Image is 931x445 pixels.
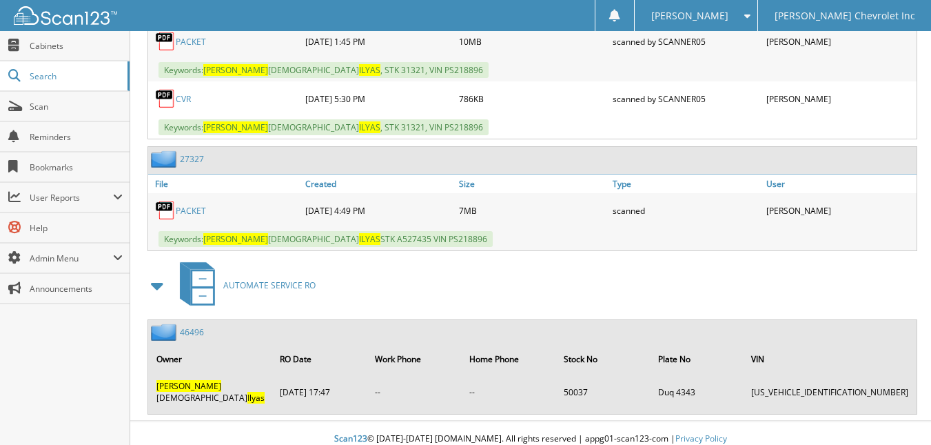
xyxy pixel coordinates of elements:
div: 7MB [456,197,609,224]
a: File [148,175,302,193]
span: Reminders [30,131,123,143]
span: Admin Menu [30,253,113,264]
th: Work Phone [368,345,461,373]
span: User Reports [30,192,113,204]
td: [US_VEHICLE_IDENTIFICATION_NUMBER] [744,375,915,409]
a: AUTOMATE SERVICE RO [172,258,316,313]
span: [PERSON_NAME] [156,380,221,392]
span: Announcements [30,283,123,295]
th: Owner [150,345,272,373]
img: PDF.png [155,88,176,109]
th: Plate No [651,345,743,373]
span: Help [30,222,123,234]
a: Type [609,175,763,193]
div: scanned by SCANNER05 [609,28,763,55]
a: PACKET [176,36,206,48]
span: Keywords: [DEMOGRAPHIC_DATA] STK A527435 VIN PS218896 [158,231,493,247]
div: [DATE] 1:45 PM [302,28,456,55]
span: Keywords: [DEMOGRAPHIC_DATA] , STK 31321, VIN PS218896 [158,62,489,78]
td: 50037 [557,375,650,409]
td: [DEMOGRAPHIC_DATA] [150,375,272,409]
span: [PERSON_NAME] [203,121,268,133]
span: Search [30,70,121,82]
span: [PERSON_NAME] [203,233,268,245]
span: Scan123 [334,433,367,444]
span: ILYAS [359,233,380,245]
span: [PERSON_NAME] [203,64,268,76]
a: Privacy Policy [675,433,727,444]
th: RO Date [273,345,367,373]
span: Scan [30,101,123,112]
a: Created [302,175,456,193]
img: folder2.png [151,324,180,341]
a: PACKET [176,205,206,217]
img: folder2.png [151,150,180,168]
img: PDF.png [155,200,176,221]
a: 46496 [180,326,204,338]
a: User [763,175,917,193]
th: Home Phone [462,345,555,373]
div: [PERSON_NAME] [763,197,917,224]
span: Ilyas [247,392,265,404]
a: Size [456,175,609,193]
div: [PERSON_NAME] [763,85,917,112]
a: CVR [176,93,191,105]
span: AUTOMATE SERVICE RO [223,279,316,291]
td: Duq 4343 [651,375,743,409]
th: Stock No [557,345,650,373]
div: [DATE] 4:49 PM [302,197,456,224]
img: PDF.png [155,31,176,52]
span: Cabinets [30,40,123,52]
div: scanned [609,197,763,224]
span: Keywords: [DEMOGRAPHIC_DATA] , STK 31321, VIN PS218896 [158,119,489,135]
div: scanned by SCANNER05 [609,85,763,112]
span: ILYAS [359,64,380,76]
img: scan123-logo-white.svg [14,6,117,25]
div: [DATE] 5:30 PM [302,85,456,112]
iframe: Chat Widget [862,379,931,445]
th: VIN [744,345,915,373]
span: [PERSON_NAME] Chevrolet Inc [775,12,915,20]
td: -- [368,375,461,409]
div: [PERSON_NAME] [763,28,917,55]
span: ILYAS [359,121,380,133]
td: -- [462,375,555,409]
div: 786KB [456,85,609,112]
span: Bookmarks [30,161,123,173]
span: [PERSON_NAME] [651,12,728,20]
td: [DATE] 17:47 [273,375,367,409]
a: 27327 [180,153,204,165]
div: 10MB [456,28,609,55]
